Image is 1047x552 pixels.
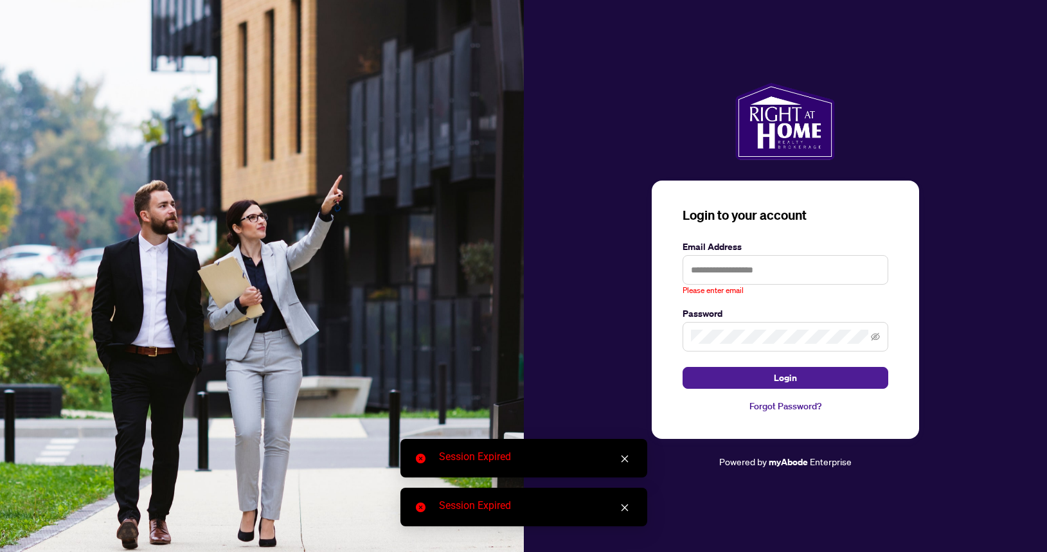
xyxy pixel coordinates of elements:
a: Forgot Password? [683,399,888,413]
img: ma-logo [735,83,835,160]
span: eye-invisible [871,332,880,341]
span: close-circle [416,503,425,512]
a: Close [618,501,632,515]
a: Close [618,452,632,466]
label: Email Address [683,240,888,254]
span: Please enter email [683,285,744,297]
span: Enterprise [810,456,852,467]
span: close-circle [416,454,425,463]
span: Powered by [719,456,767,467]
a: myAbode [769,455,808,469]
div: Session Expired [439,449,632,465]
span: close [620,503,629,512]
div: Session Expired [439,498,632,513]
span: close [620,454,629,463]
button: Login [683,367,888,389]
span: Login [774,368,797,388]
h3: Login to your account [683,206,888,224]
label: Password [683,307,888,321]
